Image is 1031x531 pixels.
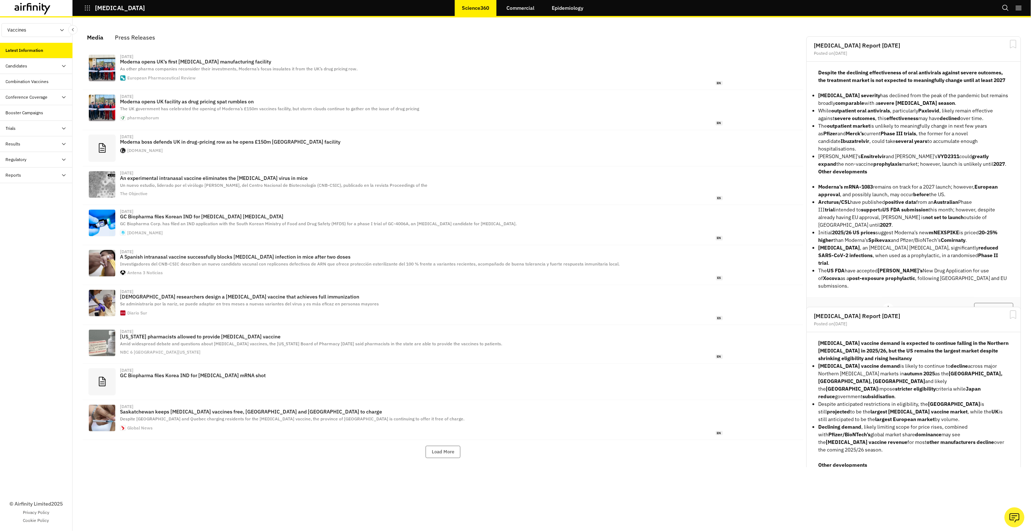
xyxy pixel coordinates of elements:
p: GC Biopharma files Korean IND for [MEDICAL_DATA] [MEDICAL_DATA] [120,214,723,219]
p: An experimental intranasal vaccine eliminates the [MEDICAL_DATA] virus in mice [120,175,723,181]
div: NBC 6 [GEOGRAPHIC_DATA][US_STATE] [120,350,200,354]
strong: Arcturus/CSL [818,199,850,205]
strong: [MEDICAL_DATA] severity [818,92,880,99]
strong: comparable [835,100,864,106]
div: [DATE] [120,404,133,409]
strong: Comirnaty [941,237,965,243]
p: Moderna opens UK’s first [MEDICAL_DATA] manufacturing facility [120,59,723,65]
strong: mNEXSPIKE [929,229,959,236]
strong: Despite the declining effectiveness of oral antivirals against severe outcomes, the treatment mar... [818,69,1005,83]
strong: 2027 [880,222,891,228]
p: have published from an Phase III intended to a this month; however, despite already having EU app... [818,198,1009,229]
div: pharmaphorum [127,116,159,120]
div: Global News [127,426,153,430]
p: Initial suggest Moderna’s new is priced than Moderna’s and Pfizer/BioNTech’s . [818,229,1009,244]
strong: largest European market [875,416,935,423]
a: [DATE][DEMOGRAPHIC_DATA] researchers design a [MEDICAL_DATA] vaccine that achieves full immunizat... [83,285,803,325]
div: Booster Campaigns [6,110,44,116]
p: © Airfinity Limited 2025 [9,500,63,508]
h2: [MEDICAL_DATA] Report [DATE] [814,42,1013,48]
div: Combination Vaccines [6,78,49,85]
img: Moderna-mRNA-manfacturing-research-facility-uk.jpg [89,55,115,81]
strong: 2025/26 US prices [832,229,875,236]
p: [PERSON_NAME]’s and [PERSON_NAME]’s could the non-vaccine market; however, launch is unlikely unt... [818,153,1009,168]
p: While , particularly , likely remain effective against , this may have over time. [818,107,1009,122]
div: Conference Coverage [6,94,48,100]
img: apple-touch-icon.png [120,230,125,235]
p: remains on track for a 2027 launch; however, , and possibly launch, may occur the US. [818,183,1009,198]
div: [DATE] [120,289,133,294]
div: grid [805,32,1022,467]
span: Despite [GEOGRAPHIC_DATA] and Quebec charging residents for the [MEDICAL_DATA] vaccine, the provi... [120,416,464,421]
strong: [GEOGRAPHIC_DATA] [826,386,878,392]
div: [DATE] [120,368,133,372]
strong: Pfizer [823,130,837,137]
strong: subsidisation [862,393,894,400]
span: en [716,236,723,240]
img: Gloved-hands-holding-mRNA-vaccine-vial.jpg [89,210,115,236]
strong: UK [991,408,999,415]
strong: Paxlovid [918,107,939,114]
span: GC Biopharma Corp. has filed an IND application with the South Korean Ministry of Food and Drug S... [120,221,517,226]
strong: [MEDICAL_DATA] vaccine revenue [826,439,907,445]
span: Investigadores del CNB-CSIC describen un nuevo candidato vacunal con replicones defectivos de ARN... [120,261,620,267]
strong: Other developments [818,168,867,175]
svg: Bookmark Report [1009,40,1018,49]
strong: autumn 2025 [904,370,935,377]
strong: stricter eligibility [895,386,936,392]
strong: not set to launch [925,214,964,221]
strong: Ensitrelvir [861,153,886,160]
strong: before [913,191,929,198]
li: is likely to continue to across major Northern [MEDICAL_DATA] markets in as the and likely the im... [818,362,1009,400]
strong: outpatient market [827,123,870,129]
button: Close Sidebar [68,25,78,34]
strong: [MEDICAL_DATA] [818,244,860,251]
div: [DATE] [120,171,133,175]
strong: manufacturers decline [940,439,994,445]
img: apple-touch-icon-180x180.png [120,270,125,275]
a: [DATE]A Spanish intranasal vaccine successfully blocks [MEDICAL_DATA] infection in mice after two... [83,245,803,285]
img: efe-kt7-U2303100596033SCE-1200x840@RC.jpg [89,290,115,316]
strong: effectiveness [886,115,918,122]
strong: outpatient oral antivirals [831,107,890,114]
div: Latest Information [6,47,44,54]
a: Cookie Policy [23,517,49,524]
div: Candidates [6,63,28,69]
h2: [MEDICAL_DATA] Report [DATE] [814,313,1013,319]
button: Vaccines [1,23,71,37]
button: Ask our analysts [1005,507,1024,527]
span: es [716,316,723,321]
strong: US FDA submission [882,206,928,213]
strong: declined [940,115,960,122]
svg: Bookmark Report [1009,310,1018,319]
div: Results [6,141,21,147]
p: The have accepted New Drug Application for use of as a , following [GEOGRAPHIC_DATA] and EU submi... [818,267,1009,290]
a: Privacy Policy [23,509,49,516]
div: [DATE] [120,250,133,254]
strong: Declining demand [818,424,861,430]
div: [DATE] [120,329,133,334]
strong: Spikevax [868,237,891,243]
p: Moderna boss defends UK in drug-pricing row as he opens £150m [GEOGRAPHIC_DATA] facility [120,139,723,145]
p: [US_STATE] pharmacists allowed to provide [MEDICAL_DATA] vaccine [120,334,723,339]
strong: Merck’s [846,130,864,137]
img: d1989a987d22767ef765ed99cbd12e1805396ee9d251d80e840f665660b9185f.jpg [89,405,115,431]
p: [MEDICAL_DATA] [95,5,145,11]
div: The Objective [120,192,148,196]
strong: other [927,439,939,445]
div: Posted on [DATE] [814,322,1013,326]
strong: [GEOGRAPHIC_DATA] [928,401,980,407]
button: Search [1002,2,1009,14]
div: [DATE] [120,54,133,59]
span: es [716,276,723,280]
strong: severe [835,115,851,122]
div: Regulatory [6,156,27,163]
strong: dominance [915,431,941,438]
p: GC Biopharma files Korea IND for [MEDICAL_DATA] mRNA shot [120,372,723,378]
p: The is unlikely to meaningfully change in next few years as and current , the former for a novel ... [818,122,1009,153]
strong: Australian [933,199,958,205]
strong: Other developments [818,462,867,468]
span: Un nuevo estudio, liderado por el virólogo [PERSON_NAME], del Centro Nacional de Biotecnología (C... [120,182,427,188]
img: favicon.ico [120,75,125,81]
div: Posted on [DATE] [814,51,1013,55]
